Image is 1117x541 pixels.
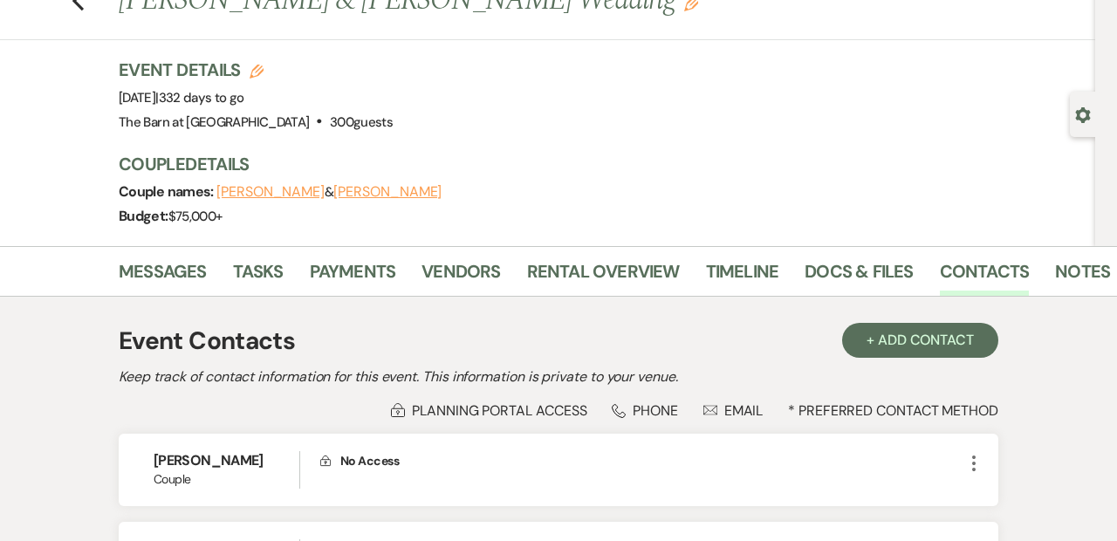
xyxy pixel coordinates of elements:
button: [PERSON_NAME] [333,185,442,199]
button: Open lead details [1075,106,1091,122]
span: 300 guests [330,113,393,131]
span: [DATE] [119,89,244,106]
a: Contacts [940,257,1030,296]
div: Planning Portal Access [391,401,586,420]
span: Budget: [119,207,168,225]
h1: Event Contacts [119,323,295,360]
span: The Barn at [GEOGRAPHIC_DATA] [119,113,309,131]
a: Notes [1055,257,1110,296]
div: Phone [612,401,678,420]
h3: Couple Details [119,152,1078,176]
a: Rental Overview [527,257,680,296]
button: + Add Contact [842,323,998,358]
a: Vendors [421,257,500,296]
span: & [216,183,442,201]
span: Couple names: [119,182,216,201]
div: Email [703,401,764,420]
h2: Keep track of contact information for this event. This information is private to your venue. [119,366,998,387]
span: No Access [340,453,399,469]
span: | [155,89,243,106]
h6: [PERSON_NAME] [154,451,299,470]
div: * Preferred Contact Method [119,401,998,420]
span: $75,000+ [168,208,223,225]
a: Docs & Files [805,257,913,296]
a: Messages [119,257,207,296]
h3: Event Details [119,58,393,82]
a: Payments [310,257,396,296]
a: Timeline [706,257,779,296]
a: Tasks [233,257,284,296]
span: Couple [154,470,299,489]
button: [PERSON_NAME] [216,185,325,199]
span: 332 days to go [159,89,244,106]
